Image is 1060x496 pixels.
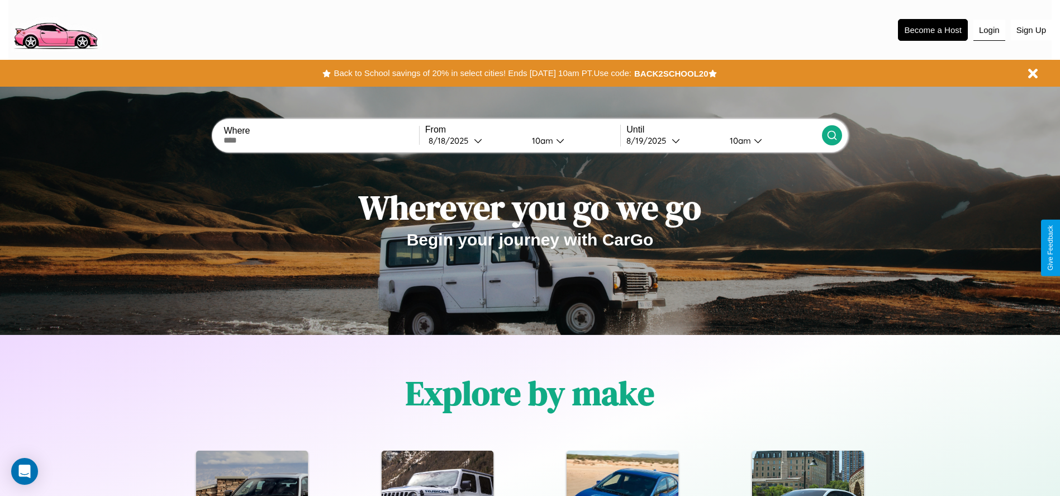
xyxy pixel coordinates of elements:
h1: Explore by make [406,370,654,416]
div: Give Feedback [1047,225,1054,271]
label: From [425,125,620,135]
button: Back to School savings of 20% in select cities! Ends [DATE] 10am PT.Use code: [331,65,634,81]
img: logo [8,6,102,52]
label: Where [224,126,419,136]
button: 8/18/2025 [425,135,523,147]
button: Login [973,20,1005,41]
button: 10am [721,135,822,147]
div: Open Intercom Messenger [11,458,38,485]
label: Until [626,125,821,135]
button: Sign Up [1011,20,1052,40]
div: 10am [724,135,754,146]
div: 8 / 19 / 2025 [626,135,672,146]
button: Become a Host [898,19,968,41]
button: 10am [523,135,621,147]
b: BACK2SCHOOL20 [634,69,709,78]
div: 10am [526,135,556,146]
div: 8 / 18 / 2025 [429,135,474,146]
